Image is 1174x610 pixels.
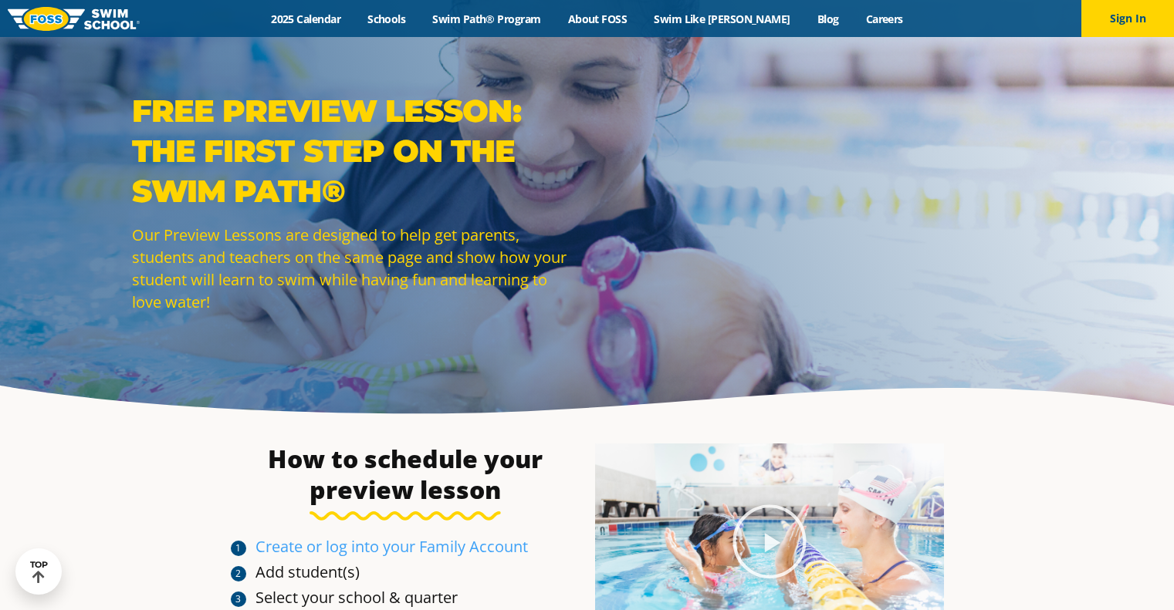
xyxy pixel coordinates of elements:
a: Careers [852,12,916,26]
div: Play Video about Olympian Regan Smith, FOSS [731,503,808,580]
p: Our Preview Lessons are designed to help get parents, students and teachers on the same page and ... [132,224,580,313]
a: Schools [354,12,419,26]
h3: How to schedule your preview lesson​ [231,443,580,505]
a: Blog [804,12,852,26]
li: Add student(s) [255,561,580,583]
img: FOSS Swim School Logo [8,7,140,31]
li: Select your school & quarter [255,587,580,608]
a: Create or log into your Family Account [255,536,528,557]
a: Swim Path® Program [419,12,554,26]
b: ® [322,172,345,210]
a: About FOSS [554,12,641,26]
a: 2025 Calendar [258,12,354,26]
div: TOP [30,560,48,584]
p: Free preview lesson: the first step on the Swim Path [132,91,580,211]
a: Swim Like [PERSON_NAME] [641,12,804,26]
